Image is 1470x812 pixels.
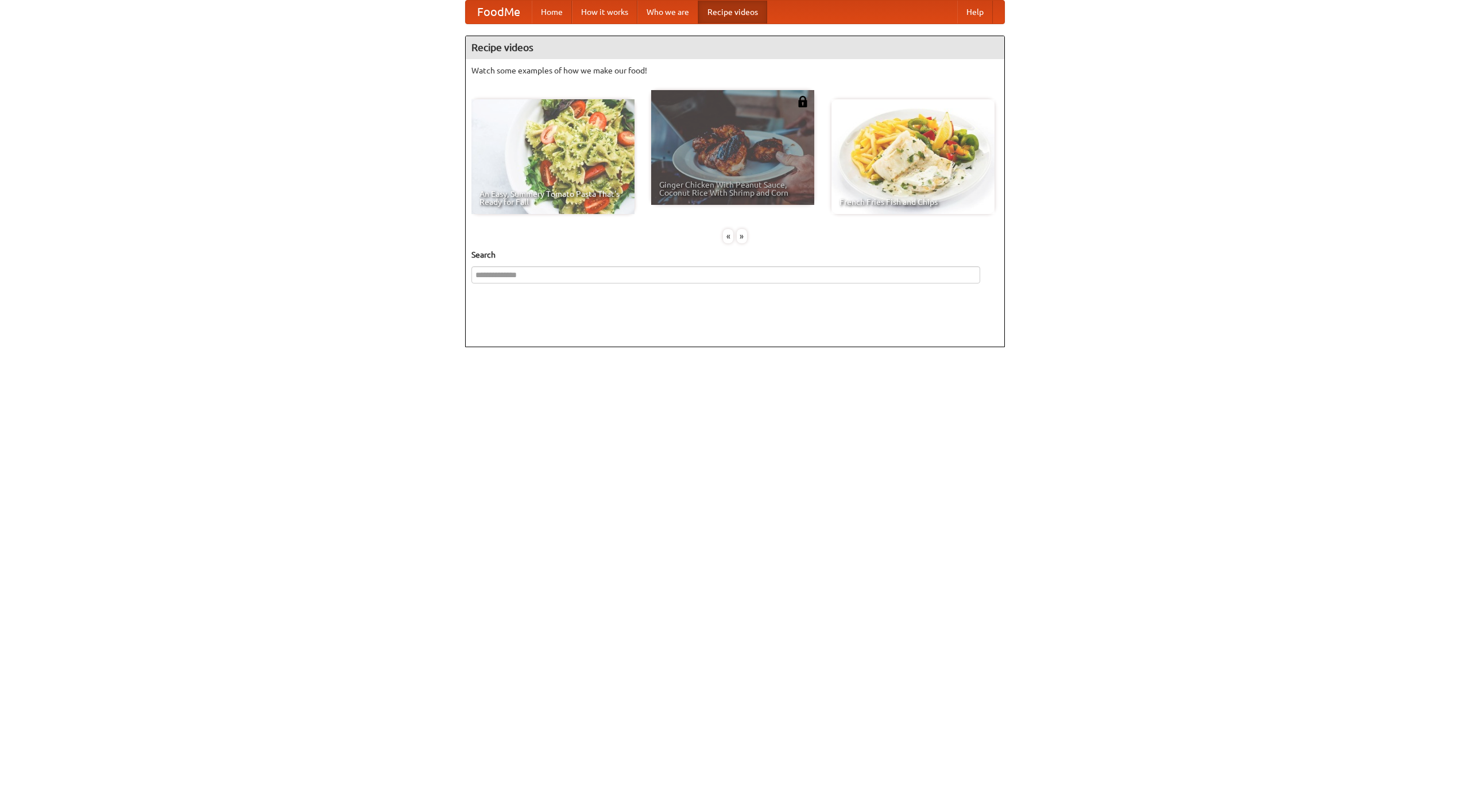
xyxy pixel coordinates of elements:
[698,1,767,24] a: Recipe videos
[471,99,635,214] a: An Easy, Summery Tomato Pasta That's Ready for Fall
[572,1,637,24] a: How it works
[471,249,999,261] h5: Search
[479,190,626,206] span: An Easy, Summery Tomato Pasta That's Ready for Fall
[831,99,995,214] a: French Fries Fish and Chips
[840,198,987,206] span: French Fries Fish and Chips
[797,96,808,107] img: 483408.png
[723,229,733,243] div: «
[532,1,572,24] a: Home
[737,229,747,243] div: »
[466,1,532,24] a: FoodMe
[637,1,698,24] a: Who we are
[471,65,999,76] p: Watch some examples of how we make our food!
[466,36,1004,59] h4: Recipe videos
[957,1,993,24] a: Help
